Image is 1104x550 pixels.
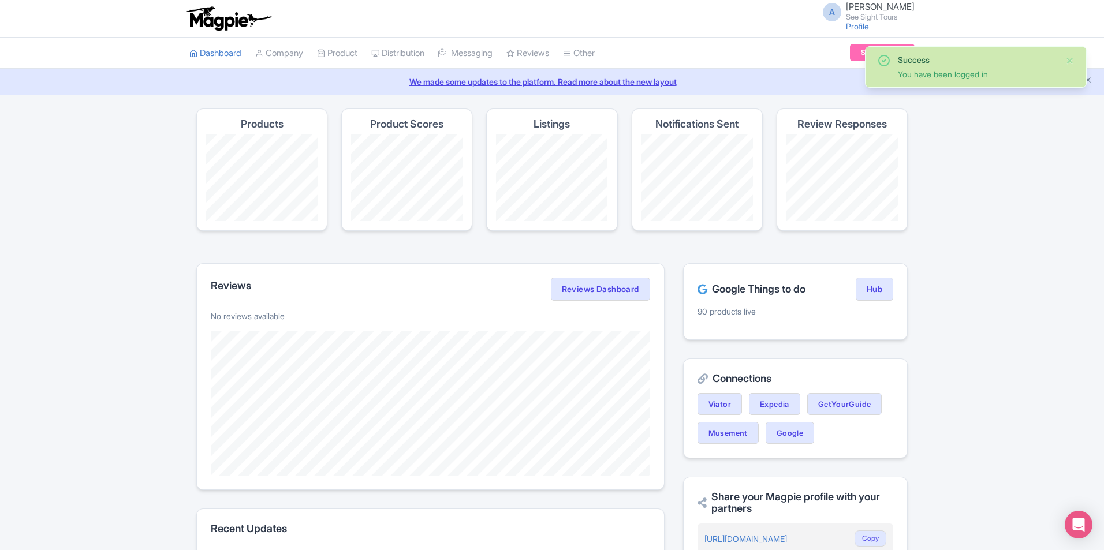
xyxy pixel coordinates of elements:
a: Profile [846,21,869,31]
button: Close announcement [1084,74,1092,88]
span: A [823,3,841,21]
h4: Review Responses [797,118,887,130]
a: Expedia [749,393,800,415]
h2: Recent Updates [211,523,650,534]
p: 90 products live [698,305,893,317]
img: logo-ab69f6fb50320c5b225c76a69d11143b.png [184,6,273,31]
p: No reviews available [211,310,650,322]
a: Viator [698,393,742,415]
a: Product [317,38,357,69]
button: Close [1065,54,1075,68]
a: Other [563,38,595,69]
h2: Share your Magpie profile with your partners [698,491,893,514]
a: Reviews Dashboard [551,278,650,301]
div: Open Intercom Messenger [1065,511,1092,538]
h4: Products [241,118,284,130]
small: See Sight Tours [846,13,915,21]
a: Distribution [371,38,424,69]
div: Success [898,54,1056,66]
h4: Notifications Sent [655,118,739,130]
a: Musement [698,422,759,444]
a: Messaging [438,38,493,69]
h2: Connections [698,373,893,384]
button: Copy [855,530,886,547]
a: [URL][DOMAIN_NAME] [704,534,787,544]
a: Reviews [506,38,549,69]
h2: Reviews [211,280,251,291]
a: Dashboard [189,38,241,69]
a: Subscription [850,44,915,61]
a: Google [766,422,814,444]
a: We made some updates to the platform. Read more about the new layout [7,76,1097,88]
a: Hub [856,278,893,301]
a: GetYourGuide [807,393,882,415]
h4: Product Scores [370,118,443,130]
div: You have been logged in [898,68,1056,80]
span: [PERSON_NAME] [846,1,915,12]
a: A [PERSON_NAME] See Sight Tours [816,2,915,21]
h2: Google Things to do [698,283,805,295]
a: Company [255,38,303,69]
h4: Listings [534,118,570,130]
